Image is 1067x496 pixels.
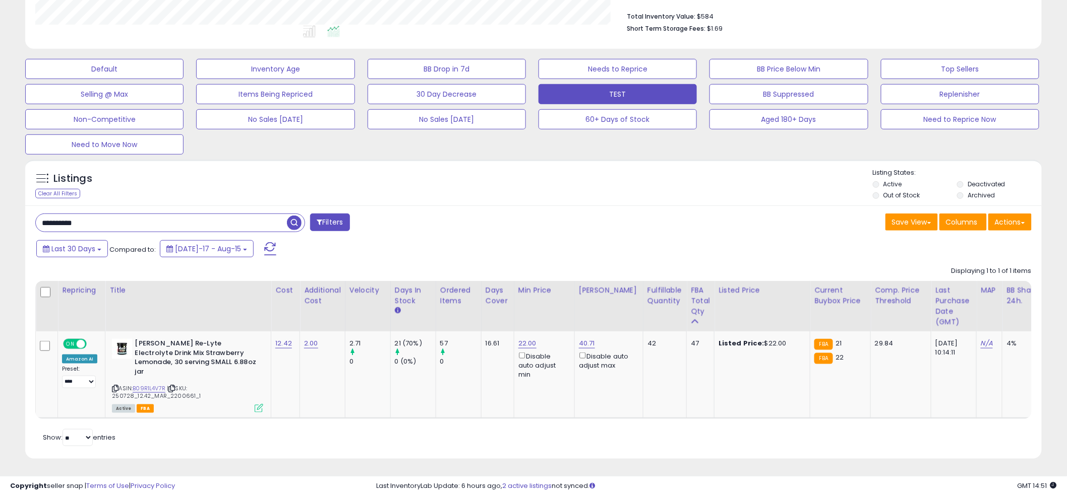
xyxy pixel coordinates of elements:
div: Current Buybox Price [814,285,866,306]
b: Total Inventory Value: [627,12,695,21]
div: 47 [691,339,706,348]
b: Short Term Storage Fees: [627,24,705,33]
div: Ordered Items [440,285,477,306]
span: Compared to: [109,245,156,254]
span: 21 [836,338,842,348]
button: Replenisher [881,84,1039,104]
span: FBA [137,404,154,413]
a: Terms of Use [86,481,129,490]
a: Privacy Policy [131,481,175,490]
b: Listed Price: [719,338,764,348]
button: Actions [988,214,1032,231]
button: Need to Reprice Now [881,109,1039,129]
span: Columns [946,217,978,227]
button: BB Drop in 7d [368,59,526,79]
small: FBA [814,339,833,350]
li: $584 [627,10,1024,22]
div: 2.71 [349,339,390,348]
div: 0 [349,357,390,366]
div: 21 (70%) [395,339,436,348]
div: Clear All Filters [35,189,80,198]
span: Last 30 Days [51,244,95,254]
div: Preset: [62,366,97,388]
strong: Copyright [10,481,47,490]
label: Active [883,180,902,188]
a: N/A [981,338,993,348]
div: Displaying 1 to 1 of 1 items [952,266,1032,276]
div: 16.61 [486,339,506,348]
button: BB Suppressed [709,84,868,104]
div: Last InventoryLab Update: 6 hours ago, not synced. [377,481,1057,491]
div: seller snap | | [10,481,175,491]
div: [PERSON_NAME] [579,285,639,296]
button: No Sales [DATE] [196,109,354,129]
div: Last Purchase Date (GMT) [935,285,972,327]
div: Days In Stock [395,285,432,306]
p: Listing States: [873,168,1042,178]
div: 0 [440,357,481,366]
a: B09R1L4V7R [133,384,165,393]
button: Needs to Reprice [539,59,697,79]
div: Amazon AI [62,355,97,364]
button: [DATE]-17 - Aug-15 [160,240,254,257]
div: Title [109,285,267,296]
a: 12.42 [275,338,292,348]
small: FBA [814,353,833,364]
button: Inventory Age [196,59,354,79]
div: Repricing [62,285,101,296]
div: $22.00 [719,339,802,348]
div: 57 [440,339,481,348]
a: 2.00 [304,338,318,348]
button: 60+ Days of Stock [539,109,697,129]
button: No Sales [DATE] [368,109,526,129]
button: Filters [310,214,349,231]
span: 2025-09-15 14:51 GMT [1018,481,1057,490]
label: Out of Stock [883,191,920,199]
button: Default [25,59,184,79]
div: 29.84 [875,339,923,348]
div: Min Price [518,285,570,296]
button: Last 30 Days [36,240,108,257]
div: Additional Cost [304,285,341,306]
div: [DATE] 10:14:11 [935,339,969,357]
div: Days Cover [486,285,510,306]
span: $1.69 [707,24,723,33]
div: Fulfillable Quantity [647,285,682,306]
div: Listed Price [719,285,806,296]
div: Velocity [349,285,386,296]
a: 22.00 [518,338,537,348]
button: Save View [885,214,938,231]
span: All listings currently available for purchase on Amazon [112,404,135,413]
button: Columns [939,214,987,231]
button: TEST [539,84,697,104]
button: Non-Competitive [25,109,184,129]
button: Aged 180+ Days [709,109,868,129]
div: 0 (0%) [395,357,436,366]
button: Selling @ Max [25,84,184,104]
div: Disable auto adjust max [579,350,635,370]
span: OFF [85,340,101,348]
div: BB Share 24h. [1006,285,1043,306]
a: 2 active listings [503,481,552,490]
button: Items Being Repriced [196,84,354,104]
div: 4% [1006,339,1040,348]
label: Archived [968,191,995,199]
button: Need to Move Now [25,134,184,155]
img: 41R8qFaAQ1L._SL40_.jpg [112,339,132,359]
small: Days In Stock. [395,306,401,315]
div: FBA Total Qty [691,285,710,317]
div: Comp. Price Threshold [875,285,927,306]
span: [DATE]-17 - Aug-15 [175,244,241,254]
div: 42 [647,339,679,348]
span: 22 [836,352,844,362]
b: [PERSON_NAME] Re-Lyte Electrolyte Drink Mix Strawberry Lemonade, 30 serving SMALL 6.88oz jar [135,339,257,379]
div: Disable auto adjust min [518,350,567,379]
div: MAP [981,285,998,296]
label: Deactivated [968,180,1005,188]
span: Show: entries [43,433,115,442]
div: ASIN: [112,339,263,411]
button: BB Price Below Min [709,59,868,79]
h5: Listings [53,172,92,186]
a: 40.71 [579,338,595,348]
button: 30 Day Decrease [368,84,526,104]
